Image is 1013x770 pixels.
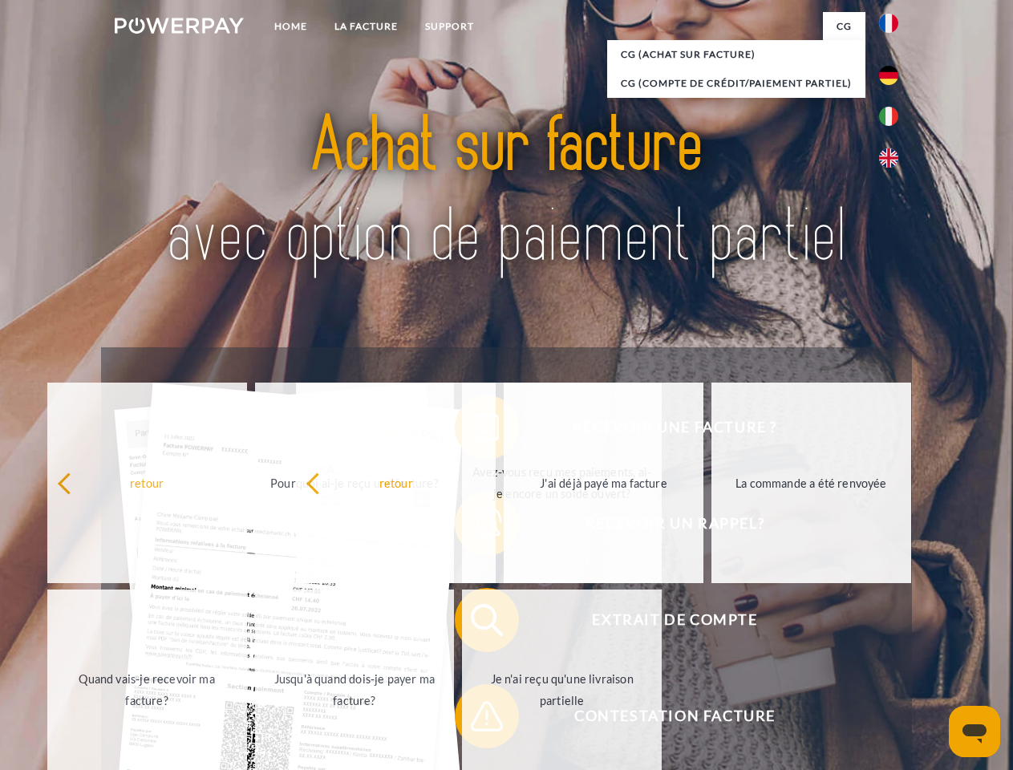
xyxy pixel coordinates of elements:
a: Home [261,12,321,41]
div: J'ai déjà payé ma facture [513,472,694,493]
div: retour [306,472,486,493]
div: La commande a été renvoyée [721,472,902,493]
a: LA FACTURE [321,12,411,41]
a: CG (Compte de crédit/paiement partiel) [607,69,865,98]
div: Je n'ai reçu qu'une livraison partielle [472,668,652,711]
div: retour [57,472,237,493]
img: en [879,148,898,168]
a: CG (achat sur facture) [607,40,865,69]
img: logo-powerpay-white.svg [115,18,244,34]
img: fr [879,14,898,33]
div: Pourquoi ai-je reçu une facture? [265,472,445,493]
img: it [879,107,898,126]
img: de [879,66,898,85]
a: Support [411,12,488,41]
iframe: Bouton de lancement de la fenêtre de messagerie [949,706,1000,757]
a: CG [823,12,865,41]
div: Jusqu'à quand dois-je payer ma facture? [265,668,445,711]
img: title-powerpay_fr.svg [153,77,860,307]
div: Quand vais-je recevoir ma facture? [57,668,237,711]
